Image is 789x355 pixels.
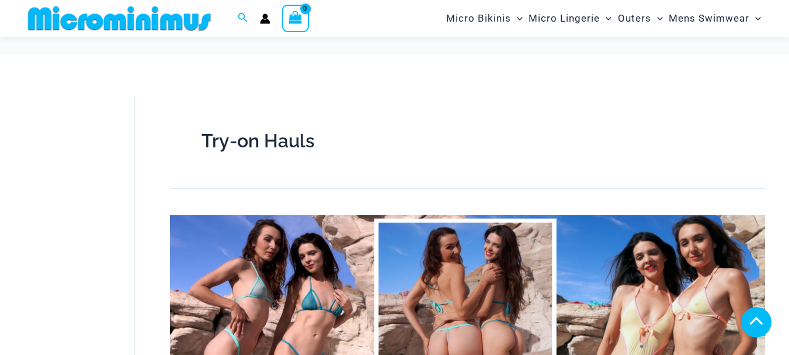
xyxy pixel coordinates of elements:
[23,5,216,32] img: MM SHOP LOGO FLAT
[529,4,600,33] span: Micro Lingerie
[201,128,734,154] h1: Try-on Hauls
[442,2,766,35] nav: Site Navigation
[238,11,248,26] a: Search icon link
[600,4,611,33] span: Menu Toggle
[651,4,663,33] span: Menu Toggle
[618,4,651,33] span: Outers
[282,5,309,32] a: View Shopping Cart, empty
[666,4,764,33] a: Mens SwimwearMenu ToggleMenu Toggle
[443,4,526,33] a: Micro BikinisMenu ToggleMenu Toggle
[615,4,666,33] a: OutersMenu ToggleMenu Toggle
[526,4,614,33] a: Micro LingerieMenu ToggleMenu Toggle
[511,4,523,33] span: Menu Toggle
[669,4,749,33] span: Mens Swimwear
[749,4,761,33] span: Menu Toggle
[260,13,270,24] a: Account icon link
[446,4,511,33] span: Micro Bikinis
